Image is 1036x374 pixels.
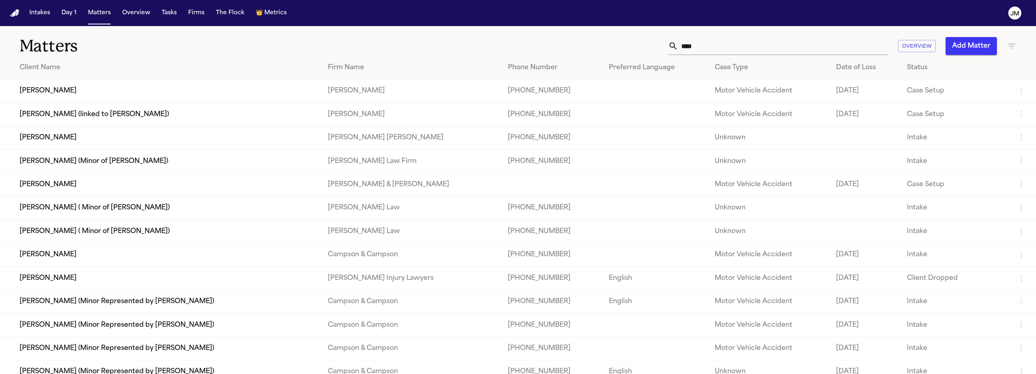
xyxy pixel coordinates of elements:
[10,9,20,17] a: Home
[321,173,501,196] td: [PERSON_NAME] & [PERSON_NAME]
[900,243,1010,266] td: Intake
[501,220,603,243] td: [PHONE_NUMBER]
[158,6,180,20] button: Tasks
[900,150,1010,173] td: Intake
[708,173,830,196] td: Motor Vehicle Accident
[20,36,320,56] h1: Matters
[321,126,501,149] td: [PERSON_NAME] [PERSON_NAME]
[898,40,936,53] button: Overview
[708,79,830,103] td: Motor Vehicle Accident
[708,266,830,290] td: Motor Vehicle Accident
[907,63,1003,73] div: Status
[830,103,900,126] td: [DATE]
[10,9,20,17] img: Finch Logo
[900,79,1010,103] td: Case Setup
[708,313,830,337] td: Motor Vehicle Accident
[830,173,900,196] td: [DATE]
[26,6,53,20] button: Intakes
[501,126,603,149] td: [PHONE_NUMBER]
[830,266,900,290] td: [DATE]
[501,79,603,103] td: [PHONE_NUMBER]
[708,290,830,313] td: Motor Vehicle Accident
[321,79,501,103] td: [PERSON_NAME]
[501,313,603,337] td: [PHONE_NUMBER]
[900,313,1010,337] td: Intake
[321,150,501,173] td: [PERSON_NAME] Law Firm
[602,266,708,290] td: English
[900,126,1010,149] td: Intake
[708,220,830,243] td: Unknown
[20,63,315,73] div: Client Name
[830,79,900,103] td: [DATE]
[708,150,830,173] td: Unknown
[501,196,603,220] td: [PHONE_NUMBER]
[321,313,501,337] td: Campson & Campson
[609,63,702,73] div: Preferred Language
[830,337,900,360] td: [DATE]
[830,243,900,266] td: [DATE]
[501,266,603,290] td: [PHONE_NUMBER]
[501,103,603,126] td: [PHONE_NUMBER]
[830,313,900,337] td: [DATE]
[213,6,248,20] button: The Flock
[321,103,501,126] td: [PERSON_NAME]
[328,63,494,73] div: Firm Name
[119,6,154,20] button: Overview
[185,6,208,20] button: Firms
[708,126,830,149] td: Unknown
[900,266,1010,290] td: Client Dropped
[85,6,114,20] button: Matters
[715,63,823,73] div: Case Type
[321,243,501,266] td: Campson & Campson
[321,290,501,313] td: Campson & Campson
[501,243,603,266] td: [PHONE_NUMBER]
[321,196,501,220] td: [PERSON_NAME] Law
[900,337,1010,360] td: Intake
[508,63,596,73] div: Phone Number
[836,63,894,73] div: Date of Loss
[946,37,997,55] button: Add Matter
[900,173,1010,196] td: Case Setup
[58,6,80,20] button: Day 1
[900,103,1010,126] td: Case Setup
[708,243,830,266] td: Motor Vehicle Accident
[708,196,830,220] td: Unknown
[501,337,603,360] td: [PHONE_NUMBER]
[501,290,603,313] td: [PHONE_NUMBER]
[252,6,290,20] button: crownMetrics
[321,266,501,290] td: [PERSON_NAME] Injury Lawyers
[900,220,1010,243] td: Intake
[708,103,830,126] td: Motor Vehicle Accident
[501,150,603,173] td: [PHONE_NUMBER]
[830,290,900,313] td: [DATE]
[708,337,830,360] td: Motor Vehicle Accident
[602,290,708,313] td: English
[321,220,501,243] td: [PERSON_NAME] Law
[900,290,1010,313] td: Intake
[900,196,1010,220] td: Intake
[321,337,501,360] td: Campson & Campson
